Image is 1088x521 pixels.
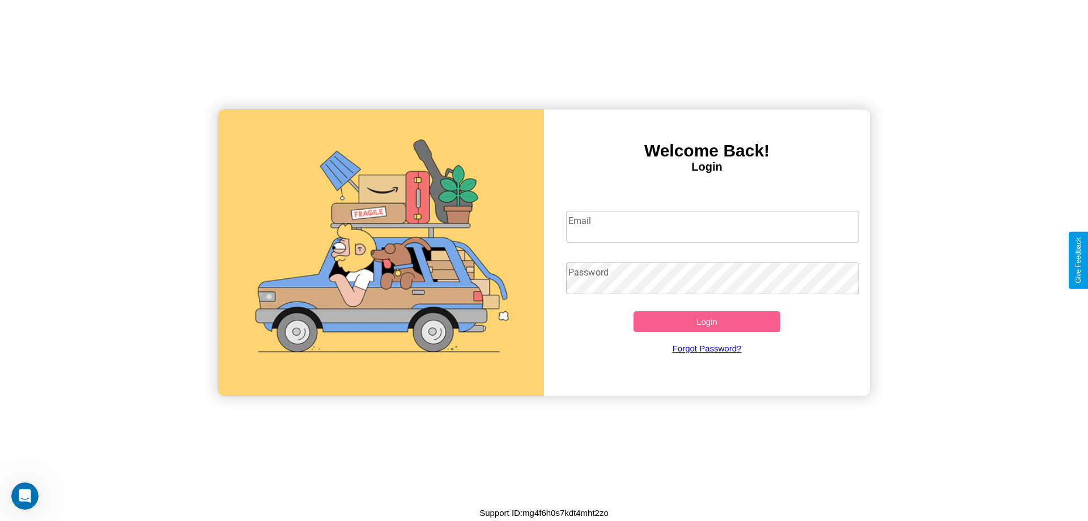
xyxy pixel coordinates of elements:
[634,311,780,332] button: Login
[544,141,870,160] h3: Welcome Back!
[1074,238,1082,283] div: Give Feedback
[218,109,544,396] img: gif
[560,332,854,365] a: Forgot Password?
[11,482,39,510] iframe: Intercom live chat
[479,505,609,520] p: Support ID: mg4f6h0s7kdt4mht2zo
[544,160,870,173] h4: Login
